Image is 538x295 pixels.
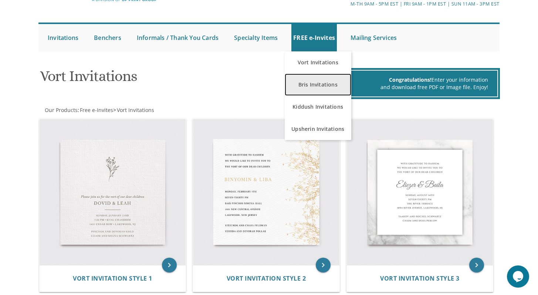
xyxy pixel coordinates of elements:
a: Informals / Thank You Cards [135,24,220,51]
a: Mailing Services [349,24,399,51]
div: and download free PDF or Image file. Enjoy! [355,84,488,91]
img: Vort Invitation Style 2 [193,119,339,265]
span: Vort Invitation Style 2 [227,274,306,282]
a: FREE e-Invites [291,24,337,51]
a: keyboard_arrow_right [469,258,484,272]
a: Vort Invitation Style 1 [73,275,152,282]
iframe: chat widget [507,265,531,288]
a: Kiddush Invitations [285,96,351,118]
a: keyboard_arrow_right [316,258,331,272]
a: Benchers [92,24,123,51]
a: Invitations [46,24,80,51]
a: Free e-Invites [79,106,113,113]
span: Vort Invitation Style 1 [73,274,152,282]
span: Free e-Invites [80,106,113,113]
a: keyboard_arrow_right [162,258,177,272]
span: > [113,106,154,113]
img: Vort Invitation Style 1 [40,119,186,265]
a: Vort Invitations [285,51,351,74]
div: Enter your information [355,76,488,84]
a: Vort Invitations [116,106,154,113]
span: Vort Invitations [117,106,154,113]
img: Vort Invitation Style 3 [347,119,493,265]
a: Vort Invitation Style 2 [227,275,306,282]
a: Our Products [44,106,78,113]
span: Congratulations! [389,76,432,83]
a: Upsherin Invitations [285,118,351,140]
a: Specialty Items [232,24,280,51]
span: Vort Invitation Style 3 [380,274,460,282]
h1: Vort Invitations [40,68,342,90]
div: : [38,106,269,114]
a: Bris Invitations [285,74,351,96]
a: Vort Invitation Style 3 [380,275,460,282]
